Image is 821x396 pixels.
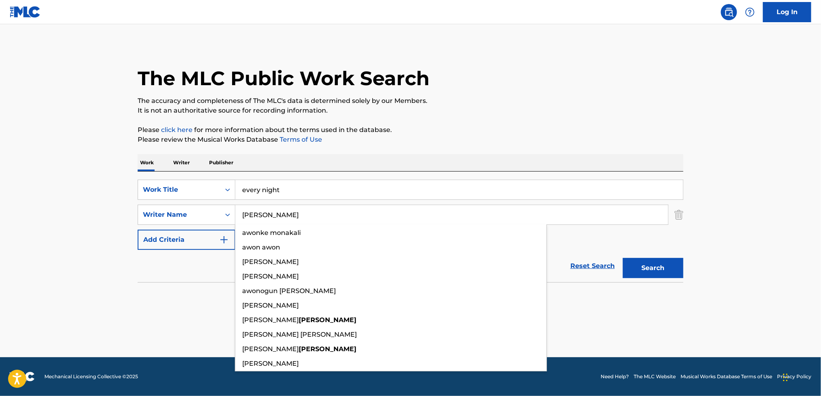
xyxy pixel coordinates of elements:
[242,302,299,309] span: [PERSON_NAME]
[138,96,683,106] p: The accuracy and completeness of The MLC's data is determined solely by our Members.
[242,360,299,367] span: [PERSON_NAME]
[781,357,821,396] iframe: Chat Widget
[242,229,301,237] span: awonke monakali
[783,365,788,390] div: Drag
[242,331,357,338] span: [PERSON_NAME] [PERSON_NAME]
[721,4,737,20] a: Public Search
[171,154,192,171] p: Writer
[242,287,336,295] span: awonogun [PERSON_NAME]
[138,106,683,115] p: It is not an authoritative source for recording information.
[10,372,35,381] img: logo
[10,6,41,18] img: MLC Logo
[742,4,758,20] div: Help
[138,125,683,135] p: Please for more information about the terms used in the database.
[681,373,772,380] a: Musical Works Database Terms of Use
[601,373,629,380] a: Need Help?
[623,258,683,278] button: Search
[207,154,236,171] p: Publisher
[299,316,356,324] strong: [PERSON_NAME]
[242,316,299,324] span: [PERSON_NAME]
[278,136,322,143] a: Terms of Use
[138,180,683,282] form: Search Form
[634,373,676,380] a: The MLC Website
[138,66,429,90] h1: The MLC Public Work Search
[44,373,138,380] span: Mechanical Licensing Collective © 2025
[745,7,755,17] img: help
[566,257,619,275] a: Reset Search
[143,210,216,220] div: Writer Name
[777,373,811,380] a: Privacy Policy
[138,154,156,171] p: Work
[138,230,235,250] button: Add Criteria
[674,205,683,225] img: Delete Criterion
[242,345,299,353] span: [PERSON_NAME]
[724,7,734,17] img: search
[242,258,299,266] span: [PERSON_NAME]
[138,135,683,145] p: Please review the Musical Works Database
[161,126,193,134] a: click here
[763,2,811,22] a: Log In
[299,345,356,353] strong: [PERSON_NAME]
[143,185,216,195] div: Work Title
[242,243,280,251] span: awon awon
[242,272,299,280] span: [PERSON_NAME]
[219,235,229,245] img: 9d2ae6d4665cec9f34b9.svg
